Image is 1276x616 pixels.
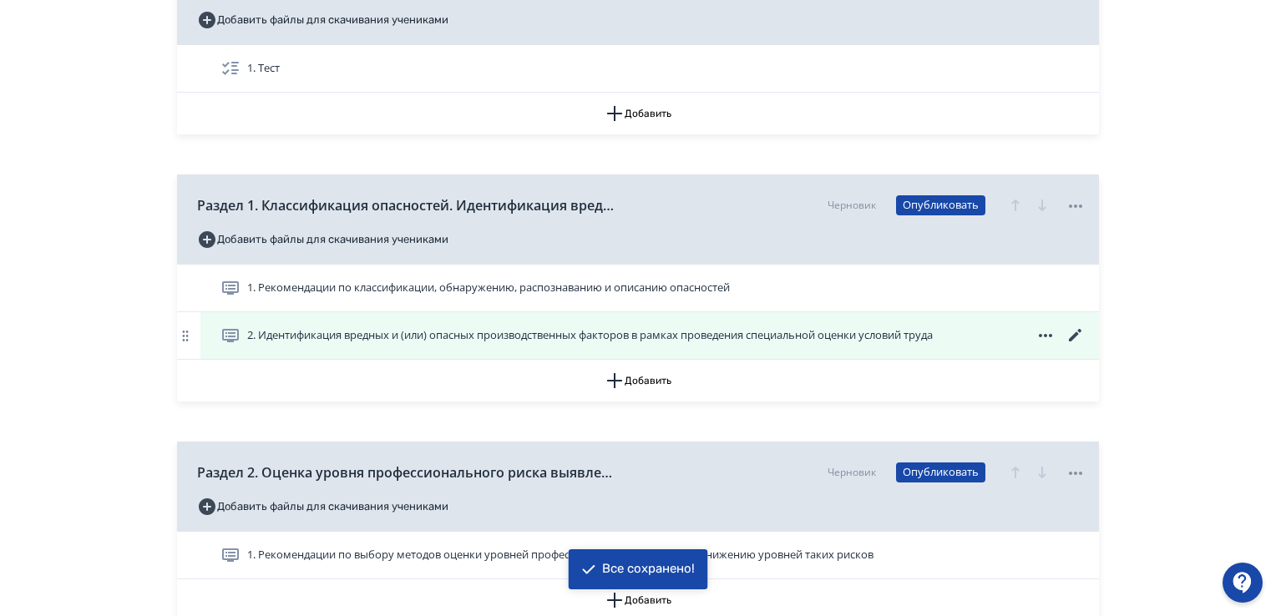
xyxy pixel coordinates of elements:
[896,462,985,482] button: Опубликовать
[177,360,1099,401] button: Добавить
[177,532,1099,579] div: 1. Рекомендации по выбору методов оценки уровней профессиональных рисков и по снижению уровней та...
[602,561,695,578] div: Все сохранено!
[247,60,280,77] span: 1. Тест
[177,312,1099,360] div: 2. Идентификация вредных и (или) опасных производственных факторов в рамках проведения специально...
[177,265,1099,312] div: 1. Рекомендации по классификации, обнаружению, распознаванию и описанию опасностей
[177,45,1099,93] div: 1. Тест
[197,195,615,215] span: Раздел 1. Классификация опасностей. Идентификация вредных и (или) опасных производственных фактор...
[197,7,448,33] button: Добавить файлы для скачивания учениками
[197,462,615,482] span: Раздел 2. Оценка уровня профессионального риска выявленных (идентифицированных) опасностей
[247,280,730,296] span: 1. Рекомендации по классификации, обнаружению, распознаванию и описанию опасностей
[247,547,873,563] span: 1. Рекомендации по выбору методов оценки уровней профессиональных рисков и по снижению уровней та...
[828,465,876,480] div: Черновик
[197,493,448,520] button: Добавить файлы для скачивания учениками
[896,195,985,215] button: Опубликовать
[177,93,1099,134] button: Добавить
[247,327,933,344] span: 2. Идентификация вредных и (или) опасных производственных факторов в рамках проведения специально...
[828,198,876,213] div: Черновик
[197,226,448,253] button: Добавить файлы для скачивания учениками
